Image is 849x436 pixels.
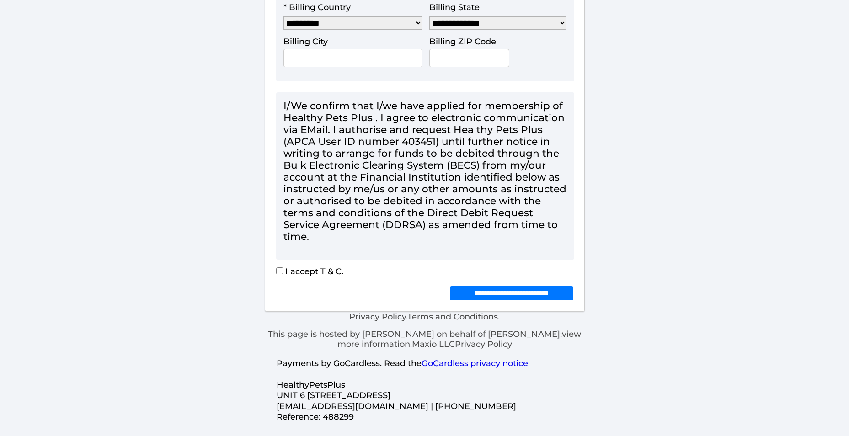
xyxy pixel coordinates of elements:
[265,329,585,349] p: This page is hosted by [PERSON_NAME] on behalf of [PERSON_NAME]; Maxio LLC
[265,312,585,349] div: . .
[455,339,512,349] a: Privacy Policy
[422,358,528,368] a: GoCardless privacy notice
[283,2,351,12] label: * Billing Country
[429,37,496,47] label: Billing ZIP Code
[276,266,343,276] label: I accept T & C.
[429,2,480,12] label: Billing State
[349,312,406,322] a: Privacy Policy
[283,100,567,242] div: I/We confirm that I/we have applied for membership of Healthy Pets Plus . I agree to electronic c...
[276,267,283,274] input: I accept T & C.
[407,312,498,322] a: Terms and Conditions
[283,37,328,47] label: Billing City
[337,329,582,349] a: view more information.
[265,349,585,422] p: Payments by GoCardless. Read the HealthyPetsPlus UNIT 6 [STREET_ADDRESS] [EMAIL_ADDRESS][DOMAIN_N...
